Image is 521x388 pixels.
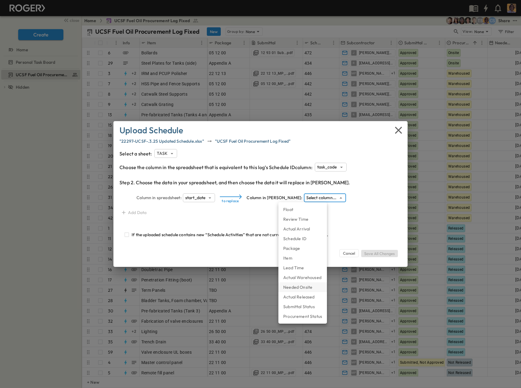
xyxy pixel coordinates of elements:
[278,282,327,292] li: Needed Onsite
[278,302,327,311] li: Submittal Status
[278,205,327,214] li: Float
[278,311,327,321] li: Procurement Status
[278,273,327,282] li: Actual Warehoused
[278,224,327,234] li: Actual Arrival
[278,253,327,263] li: Item
[278,263,327,273] li: Lead Time
[278,234,327,243] li: Schedule ID
[278,214,327,224] li: Review Time
[278,243,327,253] li: Package
[278,292,327,302] li: Actual Released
